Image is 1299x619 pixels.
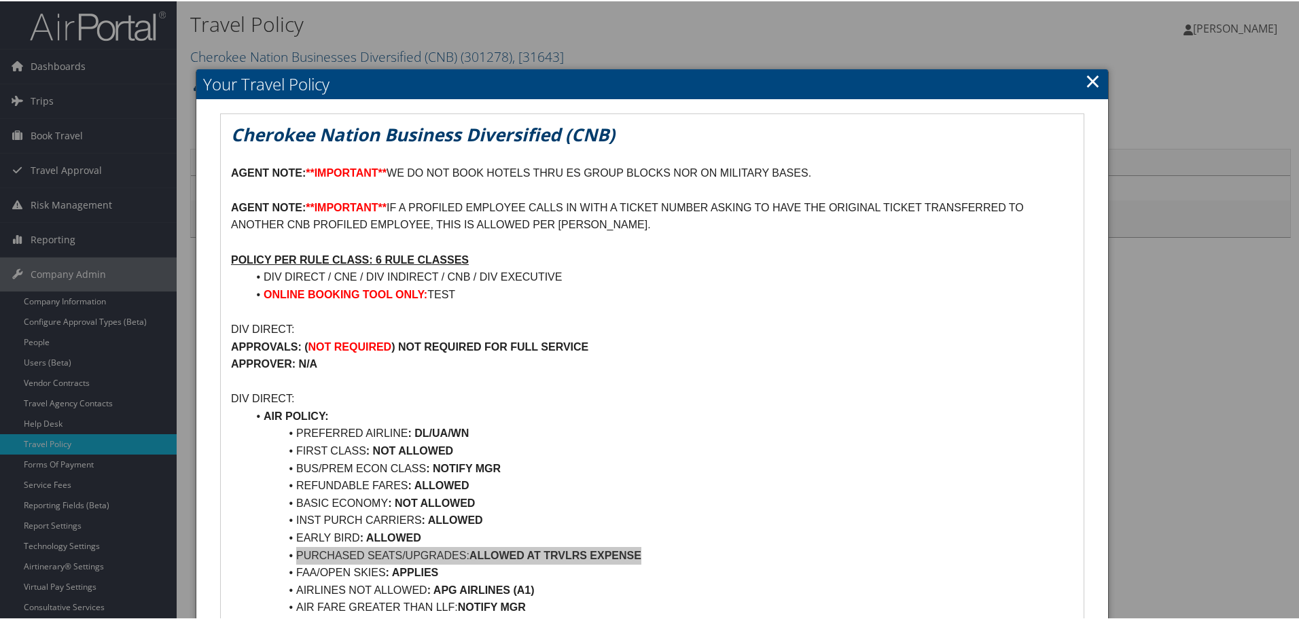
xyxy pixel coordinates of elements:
li: BUS/PREM ECON CLASS [247,459,1073,476]
strong: ALLOWED AT TRVLRS EXPENSE [469,548,641,560]
strong: : APPLIES [386,565,439,577]
li: FAA/OPEN SKIES [247,563,1073,580]
strong: : NOT ALLOWED [388,496,475,508]
strong: AGENT NOTE: [231,166,306,177]
strong: : ALLOWED [360,531,421,542]
p: DIV DIRECT: [231,319,1073,337]
li: INST PURCH CARRIERS [247,510,1073,528]
p: IF A PROFILED EMPLOYEE CALLS IN WITH A TICKET NUMBER ASKING TO HAVE THE ORIGINAL TICKET TRANSFERR... [231,198,1073,232]
li: BASIC ECONOMY [247,493,1073,511]
strong: NOTIFY MGR [458,600,526,612]
li: PREFERRED AIRLINE [247,423,1073,441]
em: Cherokee Nation Business Diversified (CNB) [231,121,615,145]
li: AIR FARE GREATER THAN LLF: [247,597,1073,615]
li: AIRLINES NOT ALLOWED [247,580,1073,598]
strong: AGENT NOTE: [231,200,306,212]
u: POLICY PER RULE CLASS: 6 RULE CLASSES [231,253,469,264]
strong: : NOT ALLOWED [366,444,453,455]
li: PURCHASED SEATS/UPGRADES: [247,546,1073,563]
h2: Your Travel Policy [196,68,1108,98]
p: WE DO NOT BOOK HOTELS THRU ES GROUP BLOCKS NOR ON MILITARY BASES. [231,163,1073,181]
li: TEST [247,285,1073,302]
li: REFUNDABLE FARES [247,476,1073,493]
strong: ONLINE BOOKING TOOL ONLY: [264,287,427,299]
li: DIV DIRECT / CNE / DIV INDIRECT / CNB / DIV EXECUTIVE [247,267,1073,285]
strong: ) NOT REQUIRED FOR FULL SERVICE [391,340,588,351]
li: FIRST CLASS [247,441,1073,459]
strong: APPROVER: N/A [231,357,317,368]
li: EARLY BIRD [247,528,1073,546]
strong: : NOTIFY MGR [426,461,501,473]
strong: NOT REQUIRED [308,340,391,351]
strong: : ALLOWED [422,513,483,525]
a: Close [1085,66,1101,93]
strong: : ALLOWED [408,478,469,490]
p: DIV DIRECT: [231,389,1073,406]
strong: AIR POLICY: [264,409,329,421]
strong: APPROVALS: ( [231,340,308,351]
strong: : DL/UA/WN [408,426,469,438]
strong: : APG AIRLINES (A1) [427,583,535,595]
